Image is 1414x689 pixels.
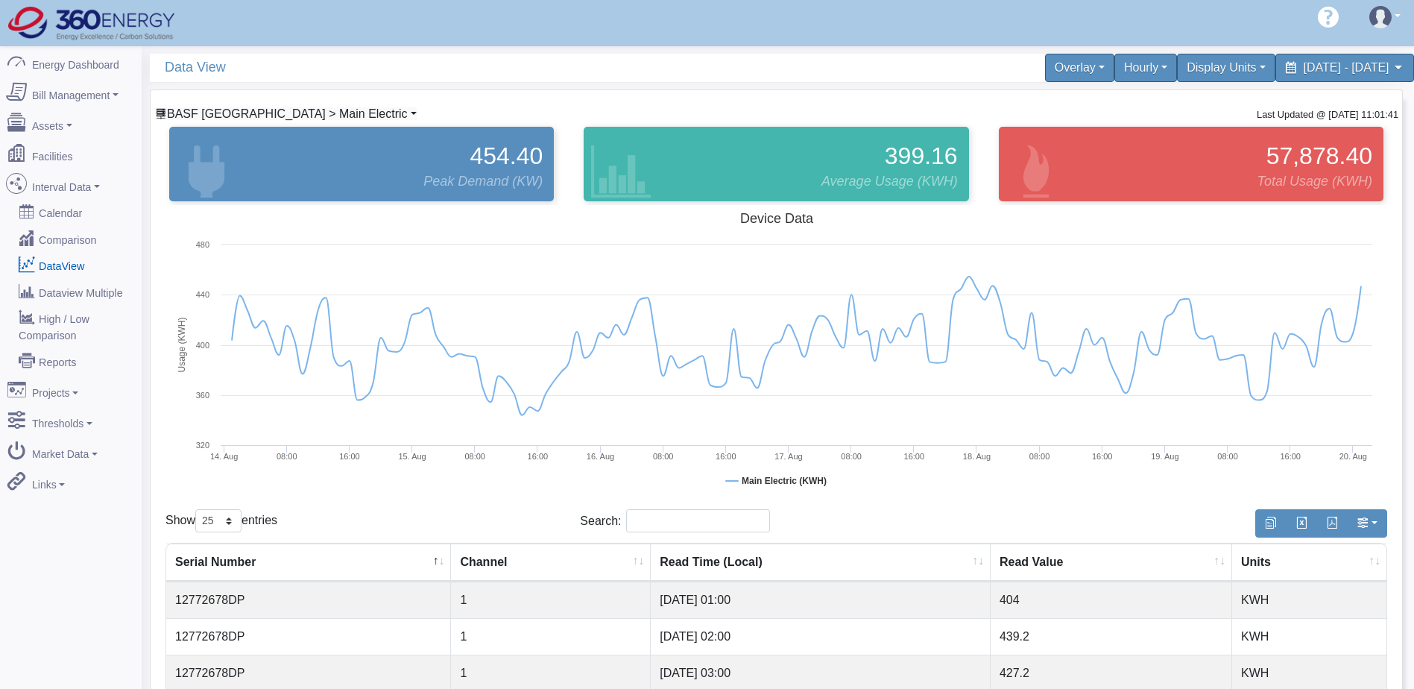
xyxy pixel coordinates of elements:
td: 12772678DP [166,618,451,655]
th: Read Value : activate to sort column ascending [991,544,1232,582]
text: 08:00 [841,452,862,461]
tspan: 20. Aug [1339,452,1367,461]
span: 454.40 [470,138,543,174]
span: Total Usage (KWH) [1257,172,1372,192]
tspan: Main Electric (KWH) [742,476,827,486]
tspan: 18. Aug [963,452,991,461]
div: Display Units [1177,54,1275,82]
tspan: 14. Aug [210,452,238,461]
text: 08:00 [1217,452,1238,461]
div: Overlay [1045,54,1114,82]
button: Export to Excel [1286,509,1317,538]
label: Show entries [165,509,277,532]
td: KWH [1232,618,1386,655]
td: KWH [1232,582,1386,618]
text: 360 [196,391,209,400]
tspan: Device Data [740,211,814,226]
text: 08:00 [464,452,485,461]
tspan: 17. Aug [774,452,802,461]
select: Showentries [195,509,242,532]
th: Units : activate to sort column ascending [1232,544,1386,582]
text: 16:00 [904,452,925,461]
input: Search: [626,509,770,532]
text: 440 [196,290,209,299]
td: [DATE] 02:00 [651,618,991,655]
text: 320 [196,441,209,450]
th: Read Time (Local) : activate to sort column ascending [651,544,991,582]
button: Generate PDF [1316,509,1348,538]
text: 16:00 [528,452,549,461]
span: 399.16 [885,138,958,174]
text: 400 [196,341,209,350]
td: 404 [991,582,1232,618]
span: Peak Demand (KW) [423,172,543,192]
tspan: 16. Aug [587,452,614,461]
img: user-3.svg [1369,6,1392,28]
span: Device List [167,107,408,120]
tspan: 15. Aug [398,452,426,461]
th: Channel : activate to sort column ascending [451,544,651,582]
label: Search: [580,509,770,532]
text: 08:00 [1029,452,1050,461]
tspan: 19. Aug [1151,452,1178,461]
div: Hourly [1114,54,1177,82]
span: Average Usage (KWH) [821,172,958,192]
td: 12772678DP [166,582,451,618]
span: 57,878.40 [1266,138,1372,174]
text: 16:00 [1092,452,1113,461]
text: 08:00 [277,452,297,461]
td: 1 [451,582,651,618]
td: 439.2 [991,618,1232,655]
text: 16:00 [339,452,360,461]
span: Data View [165,54,784,81]
th: Serial Number : activate to sort column descending [166,544,451,582]
button: Copy to clipboard [1255,509,1287,538]
text: 480 [196,240,209,249]
td: [DATE] 01:00 [651,582,991,618]
td: 1 [451,618,651,655]
tspan: Usage (KWH) [177,317,187,372]
text: 16:00 [716,452,736,461]
button: Show/Hide Columns [1347,509,1387,538]
text: 08:00 [653,452,674,461]
text: 16:00 [1280,452,1301,461]
span: [DATE] - [DATE] [1304,61,1389,74]
small: Last Updated @ [DATE] 11:01:41 [1257,109,1398,120]
a: BASF [GEOGRAPHIC_DATA] > Main Electric [155,107,417,120]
